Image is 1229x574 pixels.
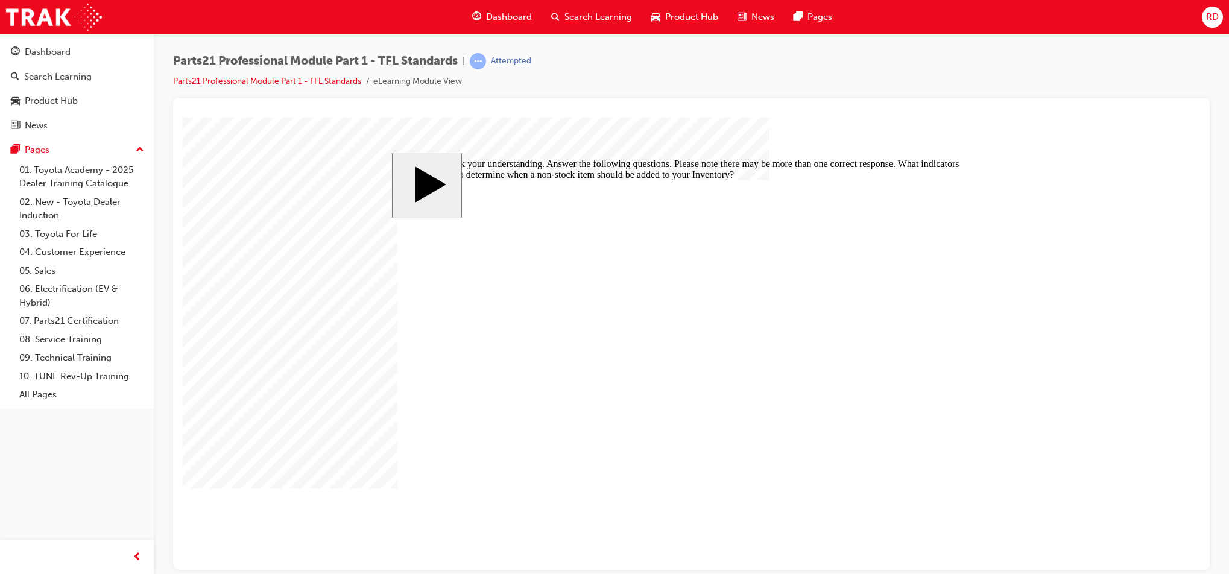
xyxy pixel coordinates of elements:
[173,54,458,68] span: Parts21 Professional Module Part 1 - TFL Standards
[133,550,142,565] span: prev-icon
[14,280,149,312] a: 06. Electrification (EV & Hybrid)
[784,5,842,30] a: pages-iconPages
[551,10,560,25] span: search-icon
[14,348,149,367] a: 09. Technical Training
[209,35,808,418] div: Parts 21 Professionals 1-6 Start Course
[25,45,71,59] div: Dashboard
[794,10,803,25] span: pages-icon
[136,142,144,158] span: up-icon
[14,243,149,262] a: 04. Customer Experience
[472,10,481,25] span: guage-icon
[463,5,542,30] a: guage-iconDashboard
[5,115,149,137] a: News
[14,367,149,386] a: 10. TUNE Rev-Up Training
[751,10,774,24] span: News
[11,72,19,83] span: search-icon
[14,312,149,330] a: 07. Parts21 Certification
[728,5,784,30] a: news-iconNews
[11,47,20,58] span: guage-icon
[25,94,78,108] div: Product Hub
[14,225,149,244] a: 03. Toyota For Life
[665,10,718,24] span: Product Hub
[11,121,20,131] span: news-icon
[491,55,531,67] div: Attempted
[14,262,149,280] a: 05. Sales
[1202,7,1223,28] button: RD
[25,143,49,157] div: Pages
[25,119,48,133] div: News
[486,10,532,24] span: Dashboard
[373,75,462,89] li: eLearning Module View
[651,10,660,25] span: car-icon
[11,96,20,107] span: car-icon
[1206,10,1219,24] span: RD
[11,145,20,156] span: pages-icon
[470,53,486,69] span: learningRecordVerb_ATTEMPT-icon
[5,90,149,112] a: Product Hub
[5,139,149,161] button: Pages
[173,76,361,86] a: Parts21 Professional Module Part 1 - TFL Standards
[14,330,149,349] a: 08. Service Training
[24,70,92,84] div: Search Learning
[463,54,465,68] span: |
[14,161,149,193] a: 01. Toyota Academy - 2025 Dealer Training Catalogue
[14,385,149,404] a: All Pages
[209,35,279,101] button: Start
[807,10,832,24] span: Pages
[738,10,747,25] span: news-icon
[542,5,642,30] a: search-iconSearch Learning
[5,41,149,63] a: Dashboard
[6,4,102,31] img: Trak
[564,10,632,24] span: Search Learning
[5,39,149,139] button: DashboardSearch LearningProduct HubNews
[14,193,149,225] a: 02. New - Toyota Dealer Induction
[642,5,728,30] a: car-iconProduct Hub
[5,66,149,88] a: Search Learning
